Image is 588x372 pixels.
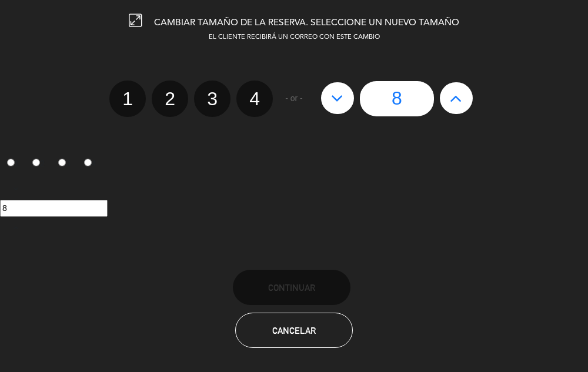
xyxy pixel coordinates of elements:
[152,81,188,117] label: 2
[52,154,78,174] label: 3
[285,92,303,105] span: - or -
[235,313,353,348] button: Cancelar
[84,159,92,166] input: 4
[58,159,66,166] input: 3
[109,81,146,117] label: 1
[32,159,40,166] input: 2
[272,326,316,336] span: Cancelar
[77,154,103,174] label: 4
[194,81,230,117] label: 3
[209,34,380,41] span: EL CLIENTE RECIBIRÁ UN CORREO CON ESTE CAMBIO
[233,270,350,305] button: Continuar
[26,154,52,174] label: 2
[7,159,15,166] input: 1
[236,81,273,117] label: 4
[268,283,315,293] span: Continuar
[154,18,459,28] span: CAMBIAR TAMAÑO DE LA RESERVA. SELECCIONE UN NUEVO TAMAÑO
